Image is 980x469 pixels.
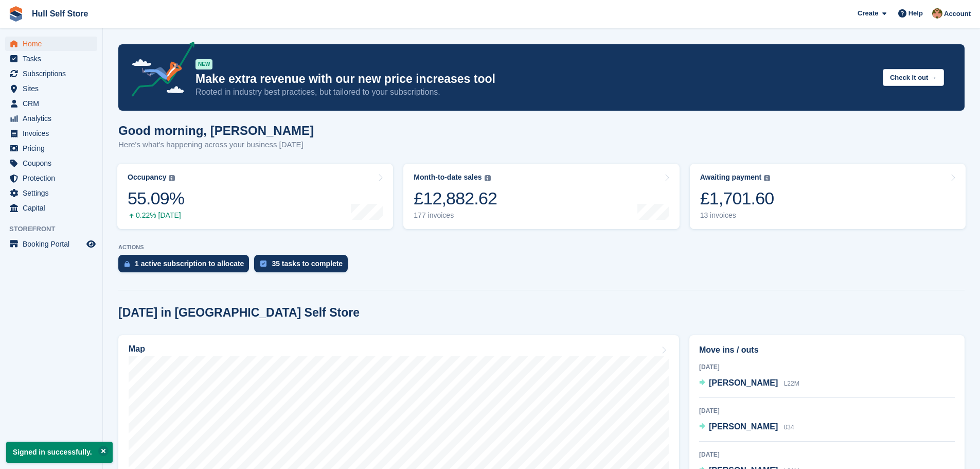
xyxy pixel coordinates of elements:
[709,378,778,387] span: [PERSON_NAME]
[9,224,102,234] span: Storefront
[784,424,794,431] span: 034
[5,37,97,51] a: menu
[883,69,944,86] button: Check it out →
[260,260,266,267] img: task-75834270c22a3079a89374b754ae025e5fb1db73e45f91037f5363f120a921f8.svg
[195,59,212,70] div: NEW
[195,72,875,86] p: Make extra revenue with our new price increases tool
[23,201,84,215] span: Capital
[485,175,491,181] img: icon-info-grey-7440780725fd019a000dd9b08b2336e03edf1995a4989e88bcd33f0948082b44.svg
[117,164,393,229] a: Occupancy 55.09% 0.22% [DATE]
[28,5,92,22] a: Hull Self Store
[8,6,24,22] img: stora-icon-8386f47178a22dfd0bd8f6a31ec36ba5ce8667c1dd55bd0f319d3a0aa187defe.svg
[403,164,679,229] a: Month-to-date sales £12,882.62 177 invoices
[5,141,97,155] a: menu
[784,380,799,387] span: L22M
[23,141,84,155] span: Pricing
[699,362,955,372] div: [DATE]
[128,211,184,220] div: 0.22% [DATE]
[414,188,497,209] div: £12,882.62
[118,306,360,320] h2: [DATE] in [GEOGRAPHIC_DATA] Self Store
[700,211,774,220] div: 13 invoices
[118,244,965,251] p: ACTIONS
[5,66,97,81] a: menu
[23,51,84,66] span: Tasks
[23,156,84,170] span: Coupons
[944,9,971,19] span: Account
[699,421,794,434] a: [PERSON_NAME] 034
[169,175,175,181] img: icon-info-grey-7440780725fd019a000dd9b08b2336e03edf1995a4989e88bcd33f0948082b44.svg
[5,171,97,185] a: menu
[124,260,130,267] img: active_subscription_to_allocate_icon-d502201f5373d7db506a760aba3b589e785aa758c864c3986d89f69b8ff3...
[414,173,482,182] div: Month-to-date sales
[5,237,97,251] a: menu
[135,259,244,268] div: 1 active subscription to allocate
[700,188,774,209] div: £1,701.60
[690,164,966,229] a: Awaiting payment £1,701.60 13 invoices
[699,377,799,390] a: [PERSON_NAME] L22M
[414,211,497,220] div: 177 invoices
[272,259,343,268] div: 35 tasks to complete
[23,186,84,200] span: Settings
[699,406,955,415] div: [DATE]
[5,96,97,111] a: menu
[23,237,84,251] span: Booking Portal
[6,442,113,463] p: Signed in successfully.
[764,175,770,181] img: icon-info-grey-7440780725fd019a000dd9b08b2336e03edf1995a4989e88bcd33f0948082b44.svg
[118,255,254,277] a: 1 active subscription to allocate
[23,96,84,111] span: CRM
[23,66,84,81] span: Subscriptions
[709,422,778,431] span: [PERSON_NAME]
[858,8,878,19] span: Create
[23,126,84,141] span: Invoices
[699,344,955,356] h2: Move ins / outs
[932,8,942,19] img: Andy
[123,42,195,100] img: price-adjustments-announcement-icon-8257ccfd72463d97f412b2fc003d46551f7dbcb40ab6d574587a9cd5c0d94...
[5,126,97,141] a: menu
[5,186,97,200] a: menu
[23,37,84,51] span: Home
[5,81,97,96] a: menu
[5,111,97,126] a: menu
[118,139,314,151] p: Here's what's happening across your business [DATE]
[195,86,875,98] p: Rooted in industry best practices, but tailored to your subscriptions.
[5,201,97,215] a: menu
[23,111,84,126] span: Analytics
[128,173,166,182] div: Occupancy
[700,173,762,182] div: Awaiting payment
[23,171,84,185] span: Protection
[908,8,923,19] span: Help
[5,156,97,170] a: menu
[254,255,353,277] a: 35 tasks to complete
[118,124,314,137] h1: Good morning, [PERSON_NAME]
[699,450,955,459] div: [DATE]
[85,238,97,250] a: Preview store
[129,344,145,354] h2: Map
[23,81,84,96] span: Sites
[5,51,97,66] a: menu
[128,188,184,209] div: 55.09%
